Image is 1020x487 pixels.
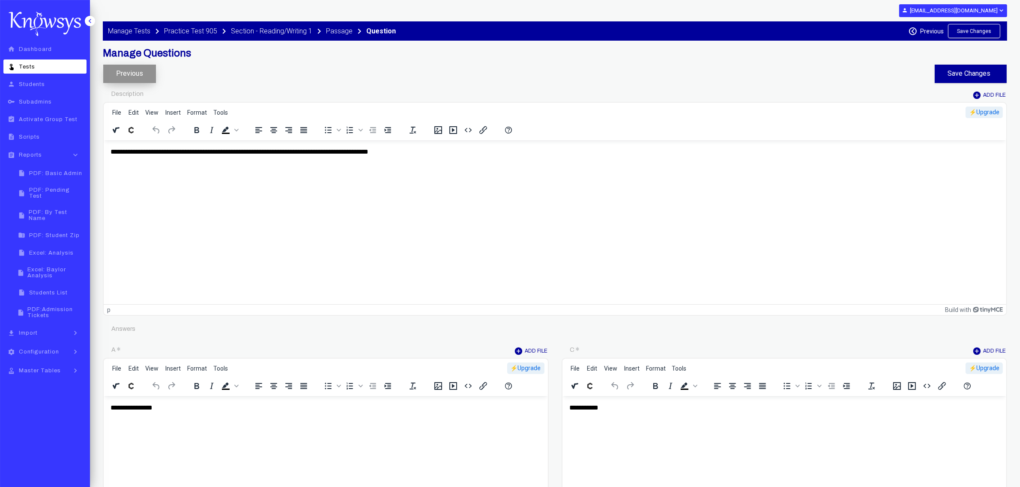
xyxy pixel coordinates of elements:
button: Insert/edit media [446,380,461,392]
i: keyboard_arrow_left [86,17,94,25]
button: Save Changes [948,24,1000,38]
a: ⚡️Upgrade [966,107,1003,118]
i: person [6,80,17,88]
span: Subadmins [19,99,52,105]
i: insert_drive_file [16,190,27,197]
div: Bullet list [780,380,802,392]
button: Align right [281,124,296,136]
button: Source code [461,380,476,392]
span: Edit [587,365,597,372]
i: assignment_turned_in [6,116,17,123]
button: Insert a chemistry formula - ChemType [124,380,138,392]
button: Insert a math equation - MathType [109,124,123,136]
div: p [107,306,111,313]
i: home [6,45,17,53]
div: Background color Black [219,380,241,392]
i: keyboard_arrow_right [152,26,162,36]
i: expand_more [998,7,1004,14]
span: Students List [29,290,68,296]
div: Numbered list [344,124,365,136]
span: Format [188,109,207,116]
button: Bold [189,124,204,136]
div: Bullet list [322,380,343,392]
i: keyboard_arrow_right [69,366,82,375]
a: Section - Reading/Writing 1 [231,26,312,36]
i: description [6,133,17,140]
i: keyboard_arrow_right [69,347,82,356]
i: add_circle [972,91,981,100]
i: insert_drive_file [16,169,27,177]
span: Insert [624,365,640,372]
button: Insert a math equation - MathType [568,380,582,392]
a: Passage [326,26,353,36]
span: PDF: Student Zip [29,232,80,238]
button: Clear formatting [406,380,420,392]
span: Configuration [19,349,59,355]
span: Format [646,365,666,372]
a: ⚡️Upgrade [966,362,1003,374]
button: Align center [266,380,281,392]
app-required-indication: C [570,347,579,353]
button: Align left [710,380,724,392]
span: View [604,365,617,372]
button: Decrease indent [365,124,380,136]
button: Insert/edit media [446,124,461,136]
span: PDF: By Test Name [29,209,84,221]
button: Undo [607,380,622,392]
i: insert_drive_file [16,212,27,219]
span: Tools [213,109,228,116]
i: settings [6,348,17,356]
span: Reports [19,152,42,158]
a: Practice Test 905 [164,26,217,36]
i: keyboard_arrow_right [219,26,229,36]
i: file_download [6,330,17,337]
button: Insert/edit media [904,380,919,392]
button: Justify [755,380,769,392]
i: keyboard_arrow_left [908,27,918,36]
button: Insert/edit link [476,380,491,392]
span: View [146,109,159,116]
span: PDF:Admission Tickets [27,306,84,318]
button: Italic [663,380,677,392]
button: Insert/edit image [889,380,904,392]
b: [EMAIL_ADDRESS][DOMAIN_NAME] [910,7,998,14]
div: Background color Black [219,124,241,136]
button: Justify [296,124,311,136]
button: Align center [725,380,739,392]
button: Align center [266,124,281,136]
button: Source code [919,380,934,392]
div: Numbered list [802,380,823,392]
button: Previous [103,65,156,83]
span: Scripts [19,134,40,140]
button: Save Changes [935,65,1007,83]
button: Increase indent [839,380,853,392]
button: Insert/edit image [431,380,446,392]
button: Redo [164,124,179,136]
button: Align left [251,380,266,392]
i: keyboard_arrow_down [69,151,82,159]
i: keyboard_arrow_right [69,329,82,337]
i: add_circle [514,347,523,356]
button: Align left [251,124,266,136]
button: Bold [189,380,204,392]
button: Insert a chemistry formula - ChemType [124,124,138,136]
button: add_circleAdd File [972,347,1007,356]
div: Numbered list [344,380,365,392]
span: File [112,109,121,116]
body: Rich Text Area. Press ALT-0 for help. [7,7,896,16]
button: Insert/edit image [431,124,446,136]
app-required-indication: A [111,347,120,353]
span: Import [19,330,38,336]
h2: Manage Questions [103,47,1007,59]
i: add_circle [972,347,981,356]
button: add_circleAdd File [972,91,1007,100]
button: Increase indent [380,124,395,136]
button: Align right [281,380,296,392]
button: Redo [622,380,637,392]
label: Previous [920,28,944,35]
span: Edit [129,365,139,372]
button: add_circleAdd File [513,347,548,356]
span: PDF: Pending Test [29,187,84,199]
i: touch_app [6,63,17,70]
